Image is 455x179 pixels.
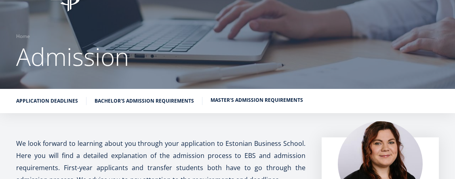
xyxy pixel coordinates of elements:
a: Master's admission requirements [211,96,303,104]
span: Admission [16,40,129,73]
a: Home [16,32,30,40]
a: Application deadlines [16,97,78,105]
a: Bachelor's admission requirements [95,97,194,105]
